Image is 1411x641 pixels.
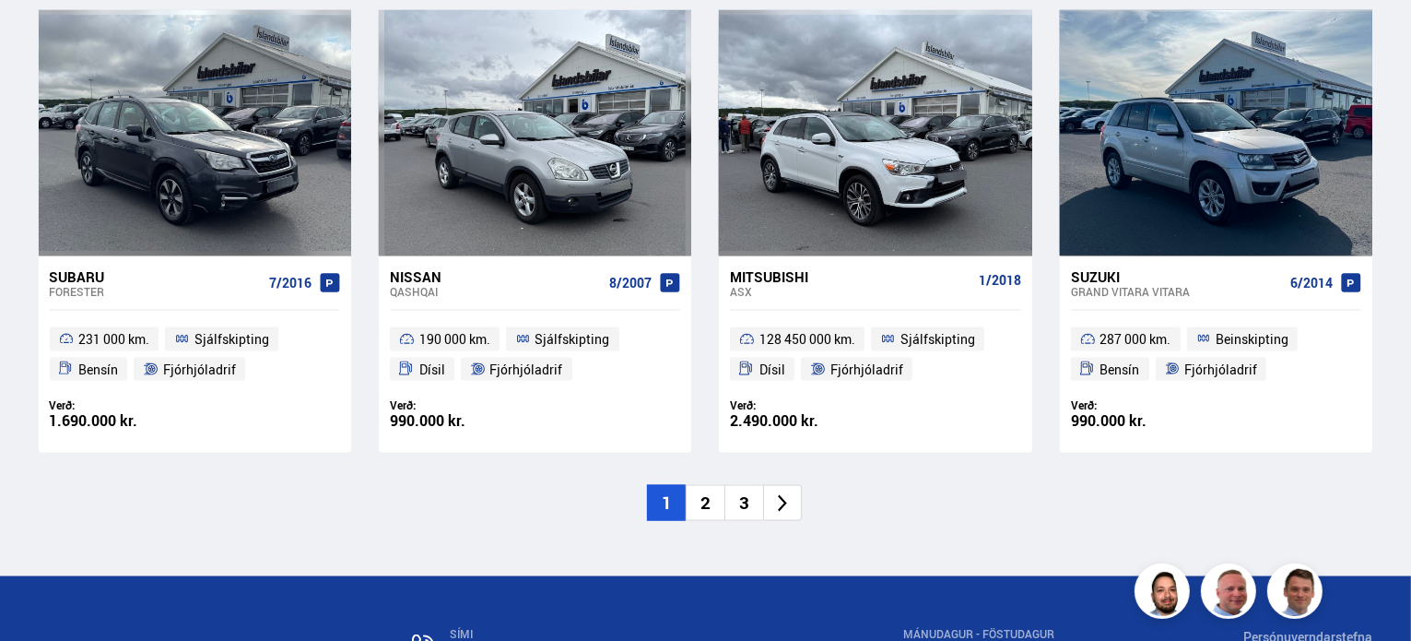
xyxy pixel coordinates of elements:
[535,328,610,350] span: Sjálfskipting
[609,276,652,291] span: 8/2007
[719,256,1031,454] a: Mitsubishi ASX 1/2018 128 450 000 km. Sjálfskipting Dísil Fjórhjóladrif Verð: 2.490.000 kr.
[1060,256,1372,454] a: Suzuki Grand Vitara VITARA 6/2014 287 000 km. Beinskipting Bensín Fjórhjóladrif Verð: 990.000 kr.
[419,359,445,381] span: Dísil
[269,276,312,291] span: 7/2016
[15,7,70,63] button: Opna LiveChat spjallviðmót
[730,268,970,285] div: Mitsubishi
[979,273,1021,288] span: 1/2018
[451,628,715,641] div: SÍMI
[390,285,602,298] div: Qashqai
[1071,268,1283,285] div: Suzuki
[1071,285,1283,298] div: Grand Vitara VITARA
[1137,566,1193,622] img: nhp88E3Fdnt1Opn2.png
[1204,566,1259,622] img: siFngHWaQ9KaOqBr.png
[78,328,149,350] span: 231 000 km.
[730,398,876,412] div: Verð:
[1100,328,1171,350] span: 287 000 km.
[686,485,724,521] li: 2
[1270,566,1325,622] img: FbJEzSuNWCJXmdc-.webp
[163,359,236,381] span: Fjórhjóladrif
[759,328,855,350] span: 128 450 000 km.
[419,328,490,350] span: 190 000 km.
[904,628,1055,641] div: MÁNUDAGUR - FÖSTUDAGUR
[730,285,970,298] div: ASX
[50,285,262,298] div: Forester
[1100,359,1140,381] span: Bensín
[830,359,903,381] span: Fjórhjóladrif
[39,256,351,454] a: Subaru Forester 7/2016 231 000 km. Sjálfskipting Bensín Fjórhjóladrif Verð: 1.690.000 kr.
[390,398,535,412] div: Verð:
[50,398,195,412] div: Verð:
[390,268,602,285] div: Nissan
[50,413,195,429] div: 1.690.000 kr.
[900,328,975,350] span: Sjálfskipting
[1290,276,1333,291] span: 6/2014
[724,485,763,521] li: 3
[194,328,269,350] span: Sjálfskipting
[759,359,785,381] span: Dísil
[730,413,876,429] div: 2.490.000 kr.
[50,268,262,285] div: Subaru
[390,413,535,429] div: 990.000 kr.
[78,359,118,381] span: Bensín
[1216,328,1288,350] span: Beinskipting
[490,359,563,381] span: Fjórhjóladrif
[647,485,686,521] li: 1
[1071,398,1217,412] div: Verð:
[379,256,691,454] a: Nissan Qashqai 8/2007 190 000 km. Sjálfskipting Dísil Fjórhjóladrif Verð: 990.000 kr.
[1184,359,1257,381] span: Fjórhjóladrif
[1071,413,1217,429] div: 990.000 kr.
